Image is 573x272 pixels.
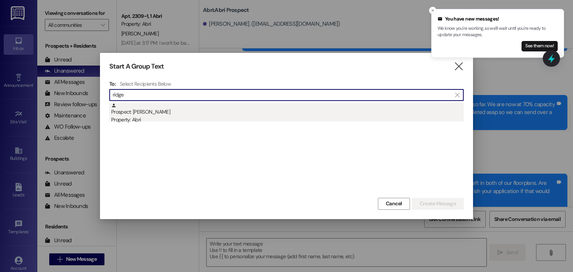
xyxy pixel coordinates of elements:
[412,198,464,210] button: Create Message
[109,62,164,71] h3: Start A Group Text
[120,80,171,87] h4: Select Recipients Below
[455,92,459,98] i: 
[111,103,464,124] div: Prospect: [PERSON_NAME]
[429,7,436,14] button: Close toast
[438,25,558,38] p: We know you're working, so we'll wait until you're ready to update your messages.
[378,198,410,210] button: Cancel
[451,89,463,101] button: Clear text
[111,116,464,124] div: Property: Abri
[109,103,464,121] div: Prospect: [PERSON_NAME]Property: Abri
[109,80,116,87] h3: To:
[113,90,451,100] input: Search for any contact or apartment
[522,41,558,51] button: See them now!
[454,63,464,70] i: 
[420,200,456,208] span: Create Message
[386,200,402,208] span: Cancel
[438,15,558,23] div: You have new messages!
